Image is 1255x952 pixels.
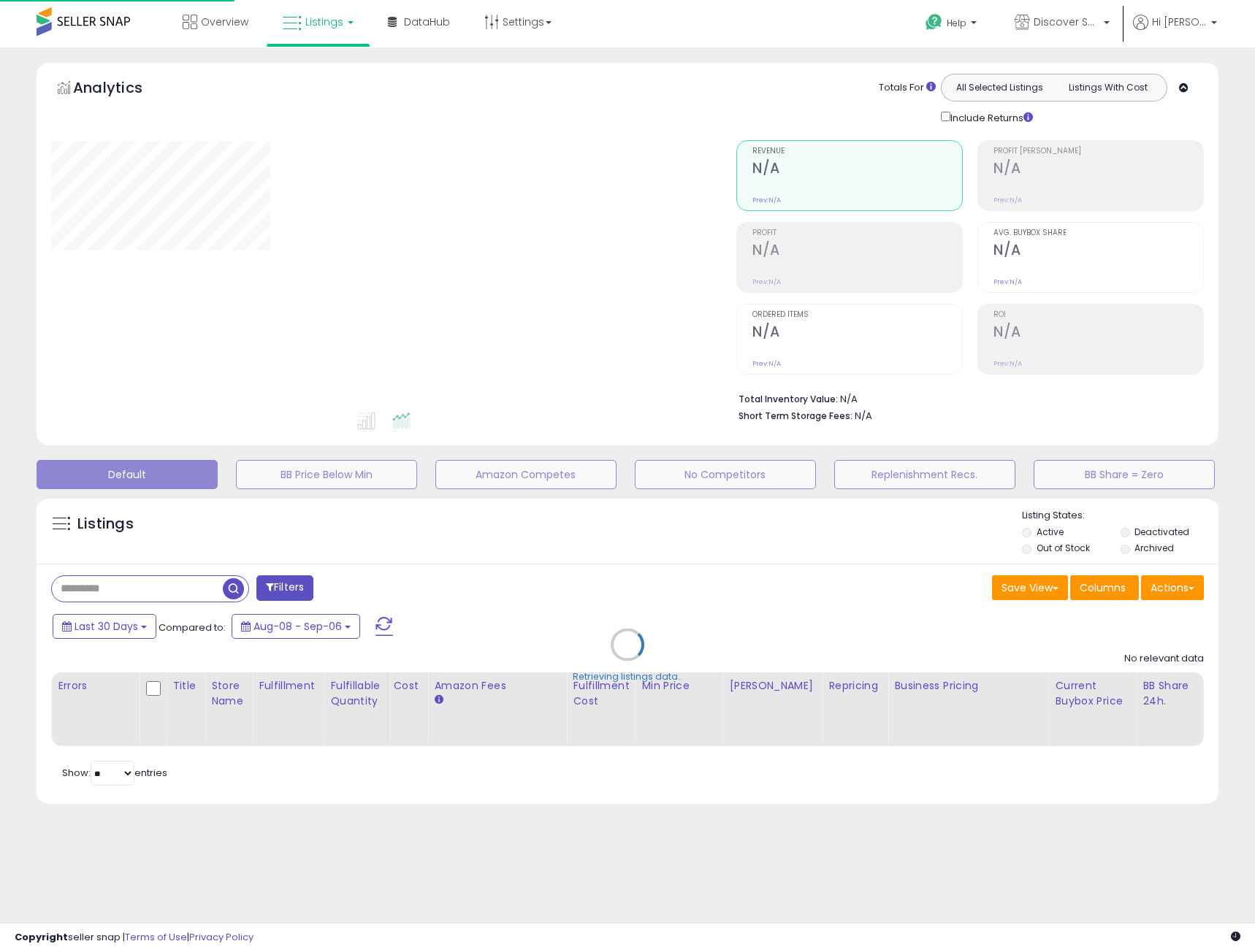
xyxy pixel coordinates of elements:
small: Prev: N/A [752,196,781,204]
button: Default [37,460,218,489]
span: Hi [PERSON_NAME] [1152,15,1207,29]
h5: Analytics [73,77,171,101]
span: Ordered Items [752,311,962,319]
button: Listings With Cost [1053,78,1162,97]
a: Help [914,2,991,47]
span: Revenue [752,147,962,156]
span: Help [947,17,966,29]
span: Discover Savings [1034,15,1099,29]
small: Prev: N/A [752,359,781,368]
button: Amazon Competes [435,460,617,489]
button: BB Price Below Min [236,460,417,489]
div: Include Returns [930,109,1050,126]
small: Prev: N/A [993,277,1022,286]
small: Prev: N/A [752,277,781,286]
span: N/A [855,409,872,423]
b: Short Term Storage Fees: [739,410,852,422]
b: Total Inventory Value: [739,393,838,405]
li: N/A [739,389,1193,407]
div: Totals For [879,81,936,95]
span: Profit [PERSON_NAME] [993,147,1203,156]
a: Hi [PERSON_NAME] [1133,15,1217,47]
button: No Competitors [635,460,816,489]
small: Prev: N/A [993,359,1022,368]
span: DataHub [404,15,450,29]
h2: N/A [752,160,962,180]
div: Retrieving listings data.. [573,670,682,683]
button: All Selected Listings [945,78,1054,97]
i: Get Help [925,13,943,31]
small: Prev: N/A [993,196,1022,204]
h2: N/A [752,323,962,343]
span: Listings [305,15,343,29]
span: Overview [201,15,248,29]
button: Replenishment Recs. [834,460,1015,489]
span: Profit [752,229,962,237]
button: BB Share = Zero [1034,460,1215,489]
h2: N/A [993,160,1203,180]
h2: N/A [752,242,962,261]
h2: N/A [993,323,1203,343]
span: ROI [993,311,1203,319]
span: Avg. Buybox Share [993,229,1203,237]
h2: N/A [993,242,1203,261]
